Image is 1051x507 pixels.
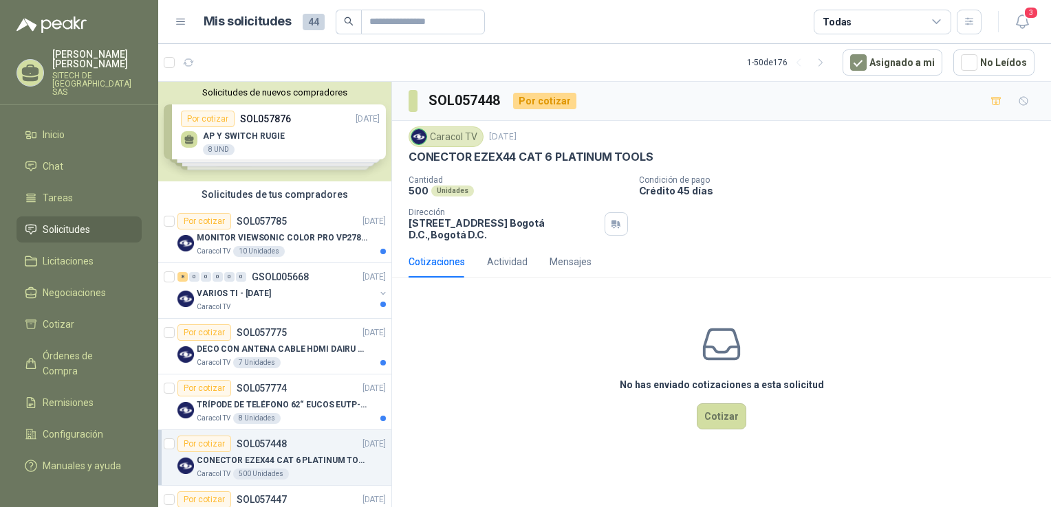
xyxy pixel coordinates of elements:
[158,430,391,486] a: Por cotizarSOL057448[DATE] Company LogoCONECTOR EZEX44 CAT 6 PLATINUM TOOLSCaracol TV500 Unidades
[177,269,389,313] a: 8 0 0 0 0 0 GSOL005668[DATE] Company LogoVARIOS TI - [DATE]Caracol TV
[17,185,142,211] a: Tareas
[43,285,106,300] span: Negociaciones
[43,127,65,142] span: Inicio
[252,272,309,282] p: GSOL005668
[224,272,235,282] div: 0
[17,280,142,306] a: Negociaciones
[43,395,94,410] span: Remisiones
[233,357,281,368] div: 7 Unidades
[362,382,386,395] p: [DATE]
[213,272,223,282] div: 0
[177,346,194,363] img: Company Logo
[177,235,194,251] img: Company Logo
[43,458,121,473] span: Manuales y ayuda
[747,52,832,74] div: 1 - 50 de 176
[17,343,142,384] a: Órdenes de Compra
[177,291,194,307] img: Company Logo
[362,215,386,228] p: [DATE]
[177,380,231,396] div: Por cotizar
[639,185,1046,196] p: Crédito 45 días
[550,254,592,269] div: Mensajes
[17,216,142,243] a: Solicitudes
[189,272,199,282] div: 0
[1010,10,1034,34] button: 3
[204,12,292,32] h1: Mis solicitudes
[43,253,94,269] span: Licitaciones
[513,93,576,109] div: Por cotizar
[303,14,325,30] span: 44
[1023,6,1039,19] span: 3
[823,14,852,30] div: Todas
[164,87,386,98] button: Solicitudes de nuevos compradores
[197,232,368,245] p: MONITOR VIEWSONIC COLOR PRO VP2786-4K
[362,438,386,451] p: [DATE]
[344,16,354,26] span: search
[237,328,287,337] p: SOL057775
[197,343,368,356] p: DECO CON ANTENA CABLE HDMI DAIRU DR90014
[17,390,142,416] a: Remisiones
[201,272,211,282] div: 0
[409,185,429,196] p: 500
[237,383,287,393] p: SOL057774
[43,190,73,205] span: Tareas
[197,469,230,480] p: Caracol TV
[409,254,465,269] div: Cotizaciones
[17,453,142,479] a: Manuales y ayuda
[233,469,289,480] div: 500 Unidades
[409,217,599,240] p: [STREET_ADDRESS] Bogotá D.C. , Bogotá D.C.
[429,90,502,111] h3: SOL057448
[953,49,1034,76] button: No Leídos
[52,49,142,69] p: [PERSON_NAME] [PERSON_NAME]
[197,413,230,424] p: Caracol TV
[43,427,103,442] span: Configuración
[233,413,281,424] div: 8 Unidades
[158,374,391,430] a: Por cotizarSOL057774[DATE] Company LogoTRÍPODE DE TELÉFONO 62“ EUCOS EUTP-010Caracol TV8 Unidades
[237,216,287,226] p: SOL057785
[409,207,599,217] p: Dirección
[177,213,231,229] div: Por cotizar
[362,493,386,506] p: [DATE]
[487,254,528,269] div: Actividad
[197,357,230,368] p: Caracol TV
[697,403,746,429] button: Cotizar
[17,153,142,179] a: Chat
[17,248,142,274] a: Licitaciones
[158,319,391,374] a: Por cotizarSOL057775[DATE] Company LogoDECO CON ANTENA CABLE HDMI DAIRU DR90014Caracol TV7 Unidades
[17,311,142,337] a: Cotizar
[177,402,194,418] img: Company Logo
[177,436,231,452] div: Por cotizar
[409,175,628,185] p: Cantidad
[362,326,386,339] p: [DATE]
[17,421,142,447] a: Configuración
[411,129,426,144] img: Company Logo
[843,49,942,76] button: Asignado a mi
[158,181,391,207] div: Solicitudes de tus compradores
[197,246,230,257] p: Caracol TV
[236,272,246,282] div: 0
[43,348,129,379] span: Órdenes de Compra
[409,126,484,147] div: Caracol TV
[17,16,87,33] img: Logo peakr
[197,454,368,467] p: CONECTOR EZEX44 CAT 6 PLATINUM TOOLS
[177,272,188,282] div: 8
[177,458,194,474] img: Company Logo
[43,317,74,332] span: Cotizar
[43,222,90,237] span: Solicitudes
[409,150,653,164] p: CONECTOR EZEX44 CAT 6 PLATINUM TOOLS
[177,324,231,341] div: Por cotizar
[237,495,287,504] p: SOL057447
[431,185,474,196] div: Unidades
[639,175,1046,185] p: Condición de pago
[197,302,230,313] p: Caracol TV
[158,207,391,263] a: Por cotizarSOL057785[DATE] Company LogoMONITOR VIEWSONIC COLOR PRO VP2786-4KCaracol TV10 Unidades
[197,287,271,300] p: VARIOS TI - [DATE]
[233,246,285,257] div: 10 Unidades
[489,131,517,144] p: [DATE]
[17,122,142,148] a: Inicio
[362,271,386,284] p: [DATE]
[52,71,142,96] p: SITECH DE [GEOGRAPHIC_DATA] SAS
[620,377,824,392] h3: No has enviado cotizaciones a esta solicitud
[43,159,63,174] span: Chat
[237,439,287,449] p: SOL057448
[197,398,368,412] p: TRÍPODE DE TELÉFONO 62“ EUCOS EUTP-010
